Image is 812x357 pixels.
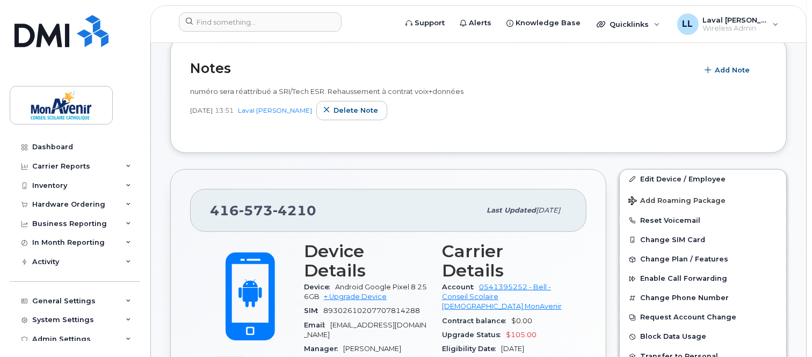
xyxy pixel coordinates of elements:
span: SIM [304,307,323,315]
button: Add Note [698,61,759,80]
a: Alerts [452,12,499,34]
button: Change SIM Card [620,230,786,250]
span: Wireless Admin [703,24,767,33]
span: [DATE] [501,345,524,353]
button: Delete note [316,101,387,120]
button: Block Data Usage [620,327,786,346]
span: Add Note [715,65,750,75]
button: Reset Voicemail [620,211,786,230]
a: Laval [PERSON_NAME] [238,106,312,114]
a: + Upgrade Device [324,293,387,301]
span: [PERSON_NAME] [343,345,401,353]
span: [DATE] [536,206,560,214]
input: Find something... [179,12,342,32]
button: Change Phone Number [620,288,786,308]
span: 416 [210,202,316,218]
span: Android Google Pixel 8 256GB [304,283,427,301]
h3: Carrier Details [442,242,567,280]
button: Request Account Change [620,308,786,327]
span: Manager [304,345,343,353]
span: Email [304,321,330,329]
span: 13:51 [215,106,234,115]
span: Contract balance [442,317,511,325]
span: Device [304,283,335,291]
span: LL [683,18,693,31]
span: Quicklinks [610,20,649,28]
span: Last updated [487,206,536,214]
a: Support [398,12,452,34]
span: Enable Call Forwarding [640,275,727,283]
span: Support [415,18,445,28]
a: Knowledge Base [499,12,588,34]
span: Account [442,283,479,291]
span: 89302610207707814288 [323,307,420,315]
div: Laval Lai Yoon Hin [670,13,786,35]
span: Add Roaming Package [628,196,726,207]
span: 4210 [273,202,316,218]
a: 0541395252 - Bell - Conseil Scolaire [DEMOGRAPHIC_DATA] MonAvenir [442,283,562,311]
span: $105.00 [506,331,536,339]
span: Laval [PERSON_NAME] [703,16,767,24]
span: [DATE] [190,106,213,115]
button: Enable Call Forwarding [620,269,786,288]
span: 573 [239,202,273,218]
button: Change Plan / Features [620,250,786,269]
span: $0.00 [511,317,532,325]
button: Add Roaming Package [620,189,786,211]
div: Quicklinks [589,13,668,35]
span: Alerts [469,18,491,28]
span: Delete note [334,105,378,115]
span: Knowledge Base [516,18,581,28]
span: Eligibility Date [442,345,501,353]
h3: Device Details [304,242,429,280]
span: numéro sera réattribué a SRI/Tech ESR. Rehaussement à contrat voix+données [190,87,463,96]
a: Edit Device / Employee [620,170,786,189]
span: [EMAIL_ADDRESS][DOMAIN_NAME] [304,321,426,339]
h2: Notes [190,60,692,76]
span: Change Plan / Features [640,256,728,264]
span: Upgrade Status [442,331,506,339]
